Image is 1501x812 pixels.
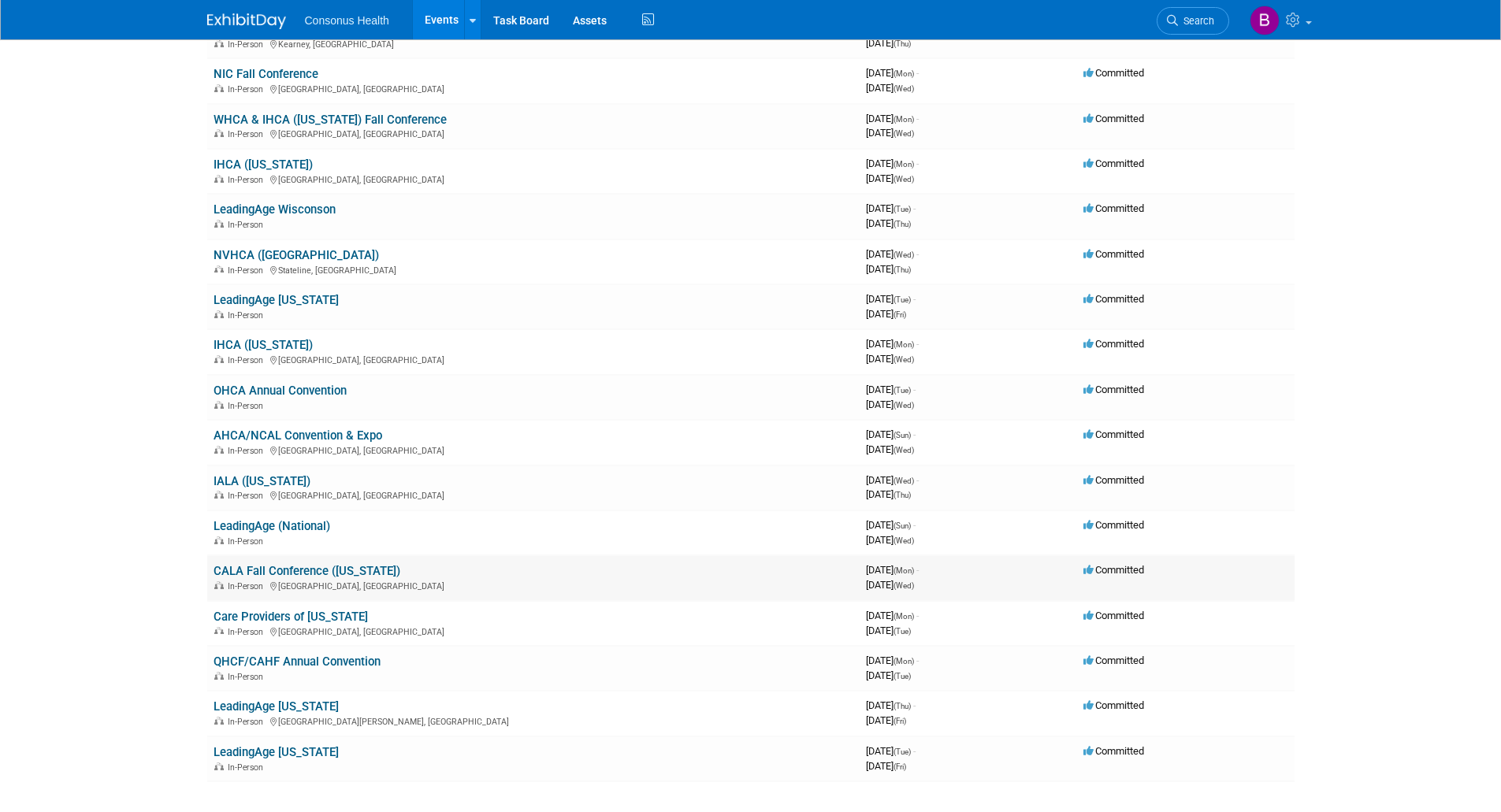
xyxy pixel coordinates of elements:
[916,113,919,124] span: -
[228,175,268,185] span: In-Person
[214,248,379,262] a: NVHCA ([GEOGRAPHIC_DATA])
[214,564,400,578] a: CALA Fall Conference ([US_STATE])
[228,220,268,230] span: In-Person
[866,474,919,486] span: [DATE]
[1083,474,1144,486] span: Committed
[894,491,911,499] span: (Thu)
[214,762,224,770] img: In-Person Event
[305,14,389,27] span: Consonus Health
[214,446,224,454] img: In-Person Event
[894,431,911,439] span: (Sun)
[214,113,447,127] a: WHCA & IHCA ([US_STATE]) Fall Conference
[866,760,906,772] span: [DATE]
[214,37,853,50] div: Kearney, [GEOGRAPHIC_DATA]
[894,355,914,364] span: (Wed)
[214,474,310,488] a: IALA ([US_STATE])
[1083,564,1144,576] span: Committed
[214,67,318,81] a: NIC Fall Conference
[866,113,919,124] span: [DATE]
[894,69,914,78] span: (Mon)
[228,129,268,139] span: In-Person
[894,476,914,485] span: (Wed)
[1083,384,1144,395] span: Committed
[866,172,914,184] span: [DATE]
[894,581,914,590] span: (Wed)
[894,747,911,756] span: (Tue)
[214,220,224,228] img: In-Person Event
[866,714,906,726] span: [DATE]
[214,443,853,456] div: [GEOGRAPHIC_DATA], [GEOGRAPHIC_DATA]
[1178,15,1214,27] span: Search
[214,202,336,217] a: LeadingAge Wisconson
[214,428,382,443] a: AHCA/NCAL Convention & Expo
[1083,519,1144,531] span: Committed
[214,745,339,759] a: LeadingAge [US_STATE]
[214,384,347,398] a: OHCA Annual Convention
[916,67,919,79] span: -
[866,293,916,305] span: [DATE]
[866,127,914,139] span: [DATE]
[228,310,268,321] span: In-Person
[866,534,914,546] span: [DATE]
[866,625,911,636] span: [DATE]
[1083,428,1144,440] span: Committed
[214,263,853,276] div: Stateline, [GEOGRAPHIC_DATA]
[1083,67,1144,79] span: Committed
[214,491,224,499] img: In-Person Event
[214,127,853,139] div: [GEOGRAPHIC_DATA], [GEOGRAPHIC_DATA]
[894,310,906,319] span: (Fri)
[866,37,911,49] span: [DATE]
[1083,699,1144,711] span: Committed
[1083,248,1144,260] span: Committed
[866,202,916,214] span: [DATE]
[207,13,286,29] img: ExhibitDay
[894,386,911,395] span: (Tue)
[866,263,911,275] span: [DATE]
[894,717,906,725] span: (Fri)
[214,699,339,714] a: LeadingAge [US_STATE]
[228,265,268,276] span: In-Person
[228,39,268,50] span: In-Person
[866,353,914,365] span: [DATE]
[916,248,919,260] span: -
[894,627,911,636] span: (Tue)
[228,355,268,365] span: In-Person
[214,519,330,533] a: LeadingAge (National)
[866,488,911,500] span: [DATE]
[1083,293,1144,305] span: Committed
[894,612,914,621] span: (Mon)
[214,353,853,365] div: [GEOGRAPHIC_DATA], [GEOGRAPHIC_DATA]
[913,384,916,395] span: -
[228,762,268,773] span: In-Person
[894,39,911,48] span: (Thu)
[214,172,853,185] div: [GEOGRAPHIC_DATA], [GEOGRAPHIC_DATA]
[1083,202,1144,214] span: Committed
[866,443,914,455] span: [DATE]
[214,401,224,409] img: In-Person Event
[894,220,911,228] span: (Thu)
[894,160,914,169] span: (Mon)
[894,446,914,454] span: (Wed)
[866,428,916,440] span: [DATE]
[866,699,916,711] span: [DATE]
[916,158,919,169] span: -
[866,564,919,576] span: [DATE]
[214,175,224,183] img: In-Person Event
[214,536,224,544] img: In-Person Event
[866,399,914,410] span: [DATE]
[913,699,916,711] span: -
[894,250,914,259] span: (Wed)
[214,579,853,591] div: [GEOGRAPHIC_DATA], [GEOGRAPHIC_DATA]
[894,340,914,349] span: (Mon)
[214,310,224,318] img: In-Person Event
[228,717,268,727] span: In-Person
[1083,745,1144,757] span: Committed
[214,355,224,363] img: In-Person Event
[228,446,268,456] span: In-Person
[214,717,224,725] img: In-Person Event
[916,474,919,486] span: -
[1157,7,1229,35] a: Search
[894,401,914,410] span: (Wed)
[894,657,914,666] span: (Mon)
[866,82,914,94] span: [DATE]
